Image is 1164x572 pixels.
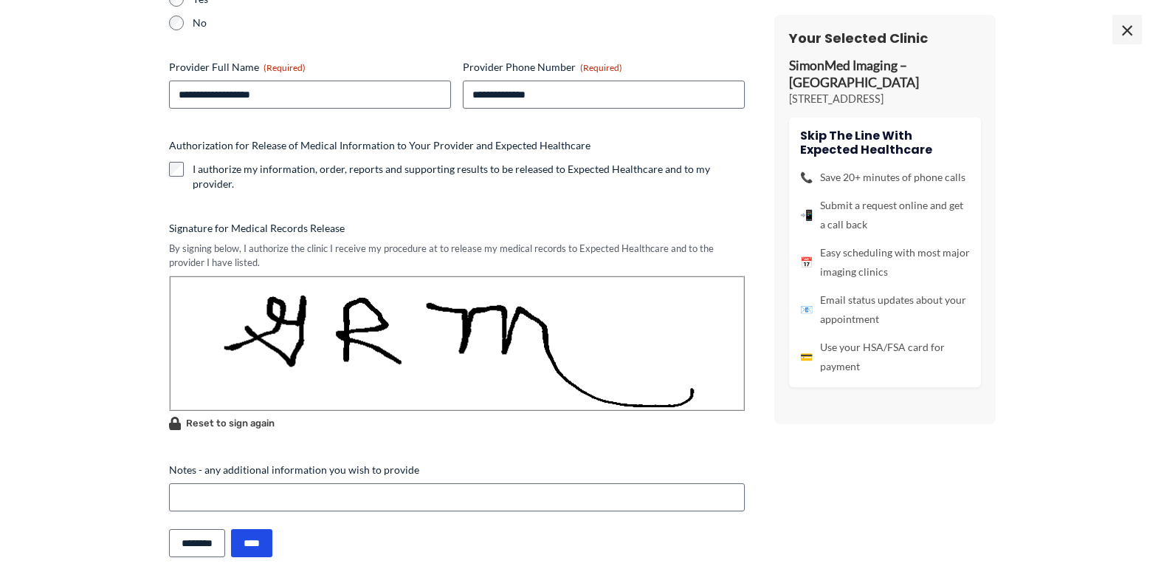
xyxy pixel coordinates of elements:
label: Provider Full Name [169,60,451,75]
div: By signing below, I authorize the clinic I receive my procedure at to release my medical records ... [169,242,745,269]
h3: Your Selected Clinic [789,30,981,47]
label: Provider Phone Number [463,60,745,75]
li: Use your HSA/FSA card for payment [800,338,970,376]
span: (Required) [264,62,306,73]
h4: Skip the line with Expected Healthcare [800,129,970,157]
label: I authorize my information, order, reports and supporting results to be released to Expected Heal... [193,162,745,191]
label: Notes - any additional information you wish to provide [169,463,745,477]
li: Save 20+ minutes of phone calls [800,168,970,187]
label: No [193,16,745,30]
button: Reset to sign again [169,415,275,432]
span: × [1112,15,1142,44]
span: 📅 [800,253,813,272]
span: (Required) [580,62,622,73]
span: 💳 [800,347,813,367]
p: [STREET_ADDRESS] [789,92,981,106]
p: SimonMed Imaging – [GEOGRAPHIC_DATA] [789,58,981,92]
span: 📞 [800,168,813,187]
span: 📲 [800,205,813,225]
li: Email status updates about your appointment [800,290,970,329]
li: Easy scheduling with most major imaging clinics [800,243,970,282]
span: 📧 [800,300,813,319]
img: Signature Image [169,276,745,411]
li: Submit a request online and get a call back [800,196,970,234]
label: Signature for Medical Records Release [169,221,745,236]
legend: Authorization for Release of Medical Information to Your Provider and Expected Healthcare [169,138,590,153]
